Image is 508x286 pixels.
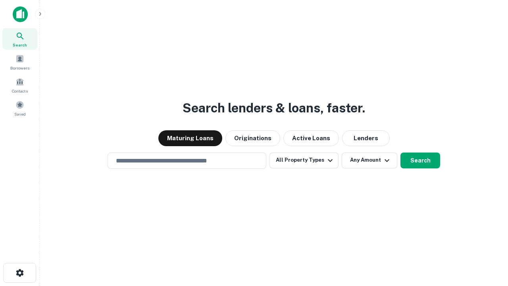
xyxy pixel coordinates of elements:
[2,74,37,96] a: Contacts
[468,222,508,261] iframe: Chat Widget
[158,130,222,146] button: Maturing Loans
[225,130,280,146] button: Originations
[2,51,37,73] a: Borrowers
[283,130,339,146] button: Active Loans
[342,153,397,168] button: Any Amount
[342,130,390,146] button: Lenders
[13,42,27,48] span: Search
[400,153,440,168] button: Search
[12,88,28,94] span: Contacts
[10,65,29,71] span: Borrowers
[2,28,37,50] a: Search
[13,6,28,22] img: capitalize-icon.png
[14,111,26,117] span: Saved
[269,153,339,168] button: All Property Types
[2,97,37,119] a: Saved
[183,99,365,118] h3: Search lenders & loans, faster.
